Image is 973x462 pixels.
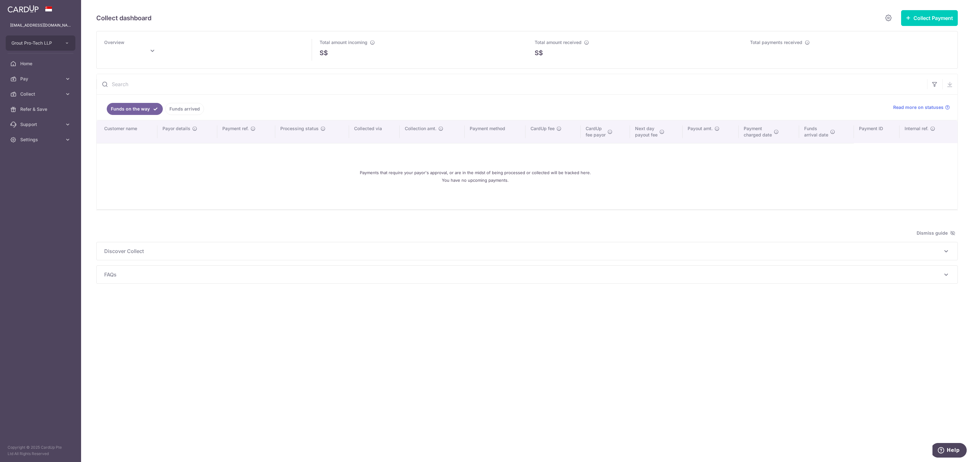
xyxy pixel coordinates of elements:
[465,120,525,143] th: Payment method
[349,120,400,143] th: Collected via
[531,125,555,132] span: CardUp fee
[804,125,828,138] span: Funds arrival date
[750,40,802,45] span: Total payments received
[854,120,900,143] th: Payment ID
[162,125,190,132] span: Payor details
[97,120,157,143] th: Customer name
[20,60,62,67] span: Home
[104,247,950,255] p: Discover Collect
[320,48,328,58] span: S$
[14,4,27,10] span: Help
[104,271,942,278] span: FAQs
[96,13,151,23] h5: Collect dashboard
[20,106,62,112] span: Refer & Save
[20,121,62,128] span: Support
[535,40,582,45] span: Total amount received
[901,10,958,26] button: Collect Payment
[893,104,950,111] a: Read more on statuses
[107,103,163,115] a: Funds on the way
[405,125,436,132] span: Collection amt.
[6,35,75,51] button: Grout Pro-Tech LLP
[280,125,319,132] span: Processing status
[932,443,967,459] iframe: Opens a widget where you can find more information
[905,125,928,132] span: Internal ref.
[917,229,955,237] span: Dismiss guide
[20,136,62,143] span: Settings
[222,125,249,132] span: Payment ref.
[104,149,846,204] div: Payments that require your payor's approval, or are in the midst of being processed or collected ...
[104,40,124,45] span: Overview
[11,40,58,46] span: Grout Pro-Tech LLP
[893,104,944,111] span: Read more on statuses
[320,40,367,45] span: Total amount incoming
[688,125,713,132] span: Payout amt.
[97,74,927,94] input: Search
[20,76,62,82] span: Pay
[165,103,204,115] a: Funds arrived
[586,125,606,138] span: CardUp fee payor
[744,125,772,138] span: Payment charged date
[10,22,71,28] p: [EMAIL_ADDRESS][DOMAIN_NAME]
[104,271,950,278] p: FAQs
[8,5,39,13] img: CardUp
[104,247,942,255] span: Discover Collect
[535,48,543,58] span: S$
[20,91,62,97] span: Collect
[635,125,658,138] span: Next day payout fee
